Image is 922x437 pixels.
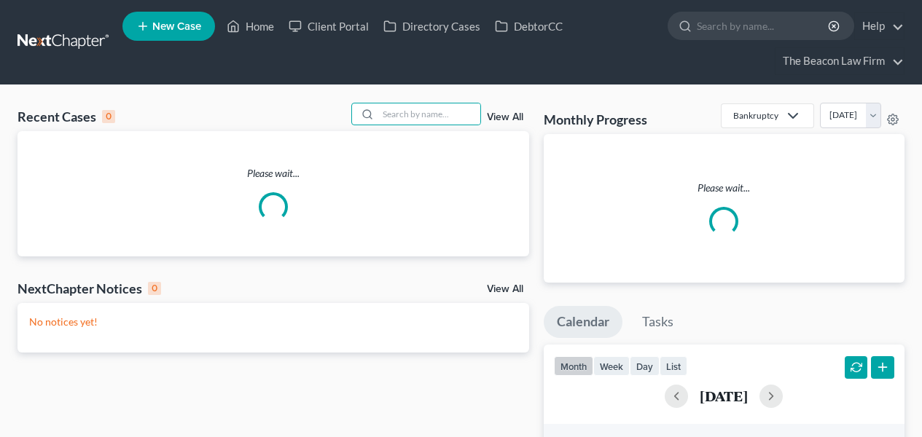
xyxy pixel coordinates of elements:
[544,306,622,338] a: Calendar
[152,21,201,32] span: New Case
[554,356,593,376] button: month
[487,112,523,122] a: View All
[17,108,115,125] div: Recent Cases
[733,109,778,122] div: Bankruptcy
[855,13,904,39] a: Help
[697,12,830,39] input: Search by name...
[376,13,488,39] a: Directory Cases
[378,103,480,125] input: Search by name...
[219,13,281,39] a: Home
[488,13,570,39] a: DebtorCC
[630,356,660,376] button: day
[17,166,529,181] p: Please wait...
[487,284,523,294] a: View All
[700,388,748,403] h2: [DATE]
[17,280,161,297] div: NextChapter Notices
[593,356,630,376] button: week
[660,356,687,376] button: list
[29,315,517,329] p: No notices yet!
[281,13,376,39] a: Client Portal
[148,282,161,295] div: 0
[629,306,687,338] a: Tasks
[544,111,647,128] h3: Monthly Progress
[102,110,115,123] div: 0
[776,48,904,74] a: The Beacon Law Firm
[555,181,893,195] p: Please wait...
